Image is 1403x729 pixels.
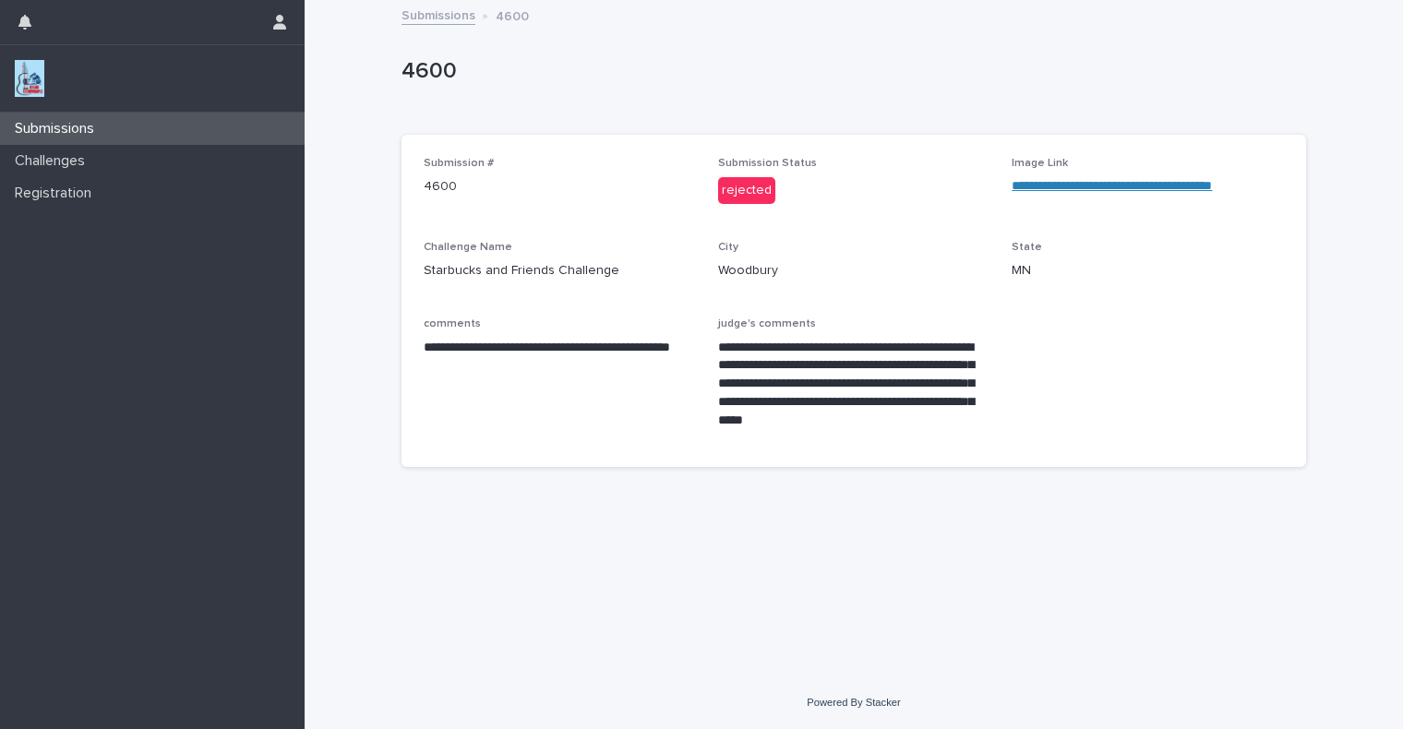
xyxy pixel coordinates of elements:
[1012,242,1042,253] span: State
[718,242,738,253] span: City
[424,158,494,169] span: Submission #
[718,177,775,204] div: rejected
[718,158,817,169] span: Submission Status
[424,242,512,253] span: Challenge Name
[718,318,816,329] span: judge's comments
[7,185,106,202] p: Registration
[424,261,696,281] p: Starbucks and Friends Challenge
[402,4,475,25] a: Submissions
[424,177,696,197] p: 4600
[1012,261,1284,281] p: MN
[424,318,481,329] span: comments
[402,58,1299,85] p: 4600
[718,261,990,281] p: Woodbury
[496,5,529,25] p: 4600
[7,152,100,170] p: Challenges
[7,120,109,137] p: Submissions
[807,697,900,708] a: Powered By Stacker
[1012,158,1068,169] span: Image Link
[15,60,44,97] img: jxsLJbdS1eYBI7rVAS4p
